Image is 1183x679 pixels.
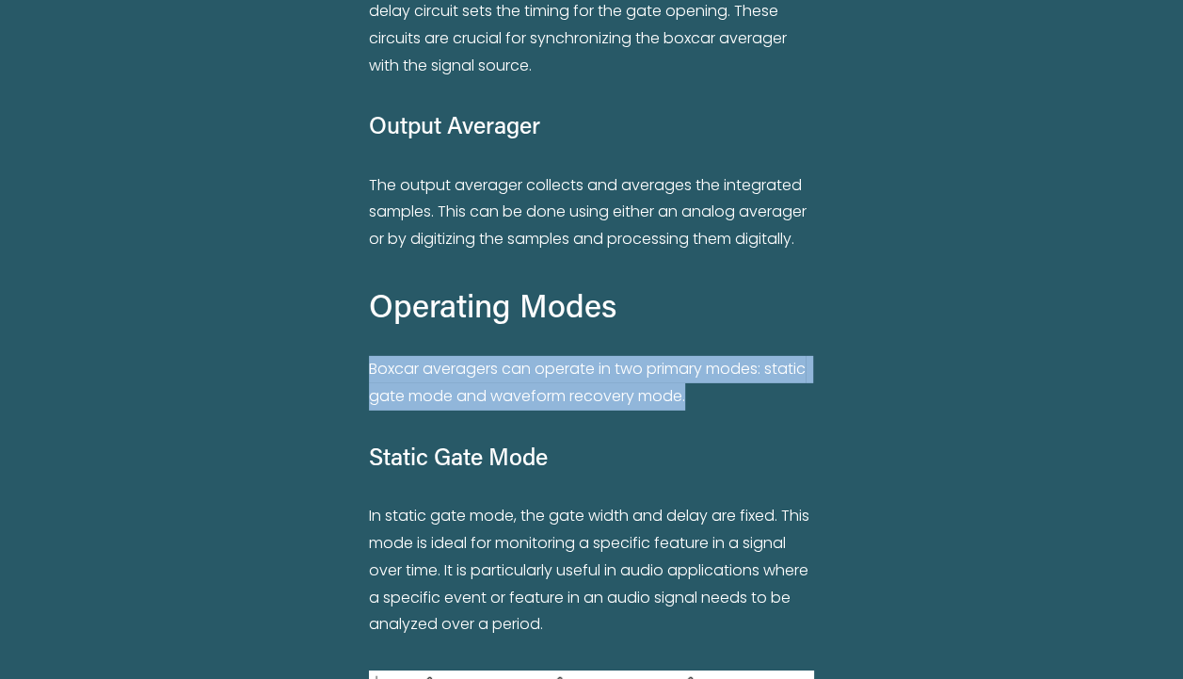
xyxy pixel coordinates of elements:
p: Boxcar averagers can operate in two primary modes: static gate mode and waveform recovery mode. [369,356,814,411]
h4: Static Gate Mode [369,441,814,473]
p: In static gate mode, the gate width and delay are fixed. This mode is ideal for monitoring a spec... [369,503,814,639]
h3: Operating Modes [369,283,814,326]
p: The output averager collects and averages the integrated samples. This can be done using either a... [369,172,814,253]
h4: Output Averager [369,109,814,141]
